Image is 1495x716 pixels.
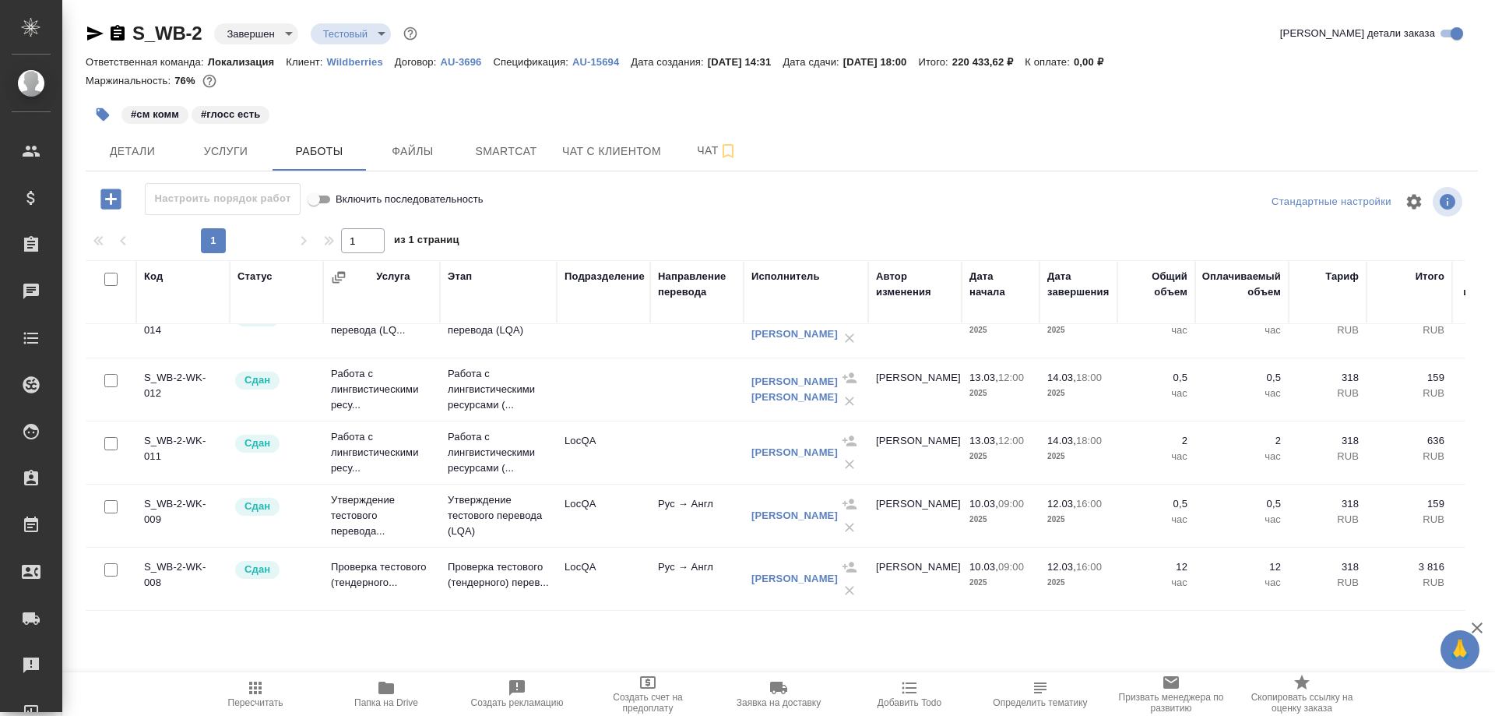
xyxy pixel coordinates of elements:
span: из 1 страниц [394,231,459,253]
td: [PERSON_NAME] [868,552,962,606]
p: 09:00 [998,498,1024,510]
p: Ответственная команда: [86,56,208,68]
p: Сдан [244,499,270,514]
div: Этап [448,269,472,284]
td: S_WB-2-WK-011 [136,425,230,480]
p: час [1125,512,1187,527]
p: 16:00 [1076,561,1102,573]
p: 2025 [969,449,1032,464]
div: Тариф [1325,269,1359,284]
p: 2025 [1047,449,1110,464]
td: [PERSON_NAME] [868,425,962,480]
button: Сгруппировать [331,270,346,285]
span: Smartcat [469,142,543,161]
p: RUB [1296,512,1359,527]
div: Завершен [214,23,297,44]
p: AU-3696 [440,56,493,68]
p: час [1125,323,1187,338]
p: 13.03, [969,435,998,446]
p: Сдан [244,436,270,451]
p: Работа с лингвистическими ресурсами (... [448,366,549,413]
a: [PERSON_NAME] [PERSON_NAME] [751,376,838,403]
p: час [1203,512,1281,527]
p: RUB [1374,449,1444,464]
p: 0,5 [1125,496,1187,512]
td: [PERSON_NAME] [868,489,962,543]
p: 0,5 [1203,370,1281,386]
div: Менеджер проверил работу исполнителя, передает ее на следующий этап [234,496,315,517]
p: 0,5 [1203,496,1281,512]
div: Общий объем [1125,269,1187,300]
a: [PERSON_NAME] [751,573,838,584]
p: 2025 [1047,323,1110,338]
button: Тестовый [318,27,373,41]
p: К оплате: [1025,56,1074,68]
button: Скопировать ссылку [108,24,127,43]
p: 318 [1296,433,1359,449]
div: Исполнитель [751,269,820,284]
p: час [1125,386,1187,401]
span: 🙏 [1447,633,1473,666]
a: [PERSON_NAME] [751,446,838,458]
p: Маржинальность: [86,75,174,86]
div: Менеджер проверил работу исполнителя, передает ее на следующий этап [234,370,315,391]
span: Услуги [188,142,263,161]
p: Итого: [918,56,952,68]
td: S_WB-2-WK-008 [136,552,230,606]
p: 0,5 [1125,370,1187,386]
p: 2025 [1047,512,1110,527]
div: Код [144,269,163,284]
p: 18:00 [1076,372,1102,383]
button: Доп статусы указывают на важность/срочность заказа [400,23,420,44]
div: Направление перевода [658,269,736,300]
button: Завершен [222,27,279,41]
span: глосс есть [190,107,271,120]
td: Рус → Англ [650,552,744,606]
p: 13.03, [969,372,998,383]
p: RUB [1374,512,1444,527]
span: см комм [120,107,190,120]
p: 318 [1296,496,1359,512]
div: Итого [1416,269,1444,284]
p: 76% [174,75,199,86]
p: Дата создания: [631,56,707,68]
p: Договор: [395,56,441,68]
p: #см комм [131,107,179,122]
p: 0,00 ₽ [1074,56,1115,68]
div: Услуга [376,269,410,284]
p: 16:00 [1076,498,1102,510]
td: LocQA [557,489,650,543]
span: Чат с клиентом [562,142,661,161]
p: RUB [1296,575,1359,591]
p: час [1203,449,1281,464]
p: 2 [1125,433,1187,449]
td: Проверка тестового (тендерного... [323,552,440,606]
p: 10.03, [969,561,998,573]
td: S_WB-2-WK-014 [136,299,230,354]
p: 636 [1374,433,1444,449]
td: Рус → Англ [650,489,744,543]
p: час [1203,575,1281,591]
div: split button [1268,190,1395,214]
p: Работа с лингвистическими ресурсами (... [448,429,549,476]
p: 18:00 [1076,435,1102,446]
p: RUB [1374,323,1444,338]
div: Статус [237,269,273,284]
p: 09:00 [998,561,1024,573]
td: [PERSON_NAME] [868,299,962,354]
span: Посмотреть информацию [1433,187,1465,217]
td: S_WB-2-WK-009 [136,489,230,543]
p: Локализация [208,56,287,68]
span: Включить последовательность [336,192,484,207]
p: час [1203,323,1281,338]
td: LocQA [557,552,650,606]
p: 12.03, [1047,498,1076,510]
span: Чат [680,141,755,160]
p: RUB [1296,386,1359,401]
a: Wildberries [327,55,395,68]
p: RUB [1296,449,1359,464]
p: Проверка тестового (тендерного) перев... [448,559,549,591]
button: 🙏 [1440,630,1479,669]
p: 2025 [969,575,1032,591]
p: 12 [1125,559,1187,575]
